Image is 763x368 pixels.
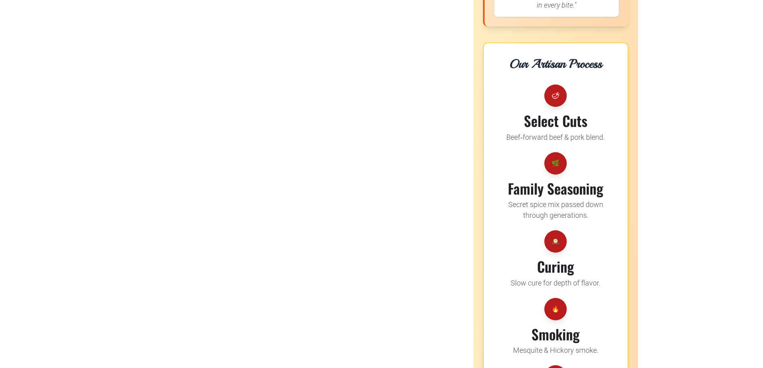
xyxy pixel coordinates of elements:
span: 🔥 [552,305,560,314]
p: Beef‑forward beef & pork blend. [506,132,605,143]
p: Mesquite & Hickory smoke. [513,345,598,356]
div: 🥩 [544,84,567,107]
h3: Curing [537,257,574,276]
h3: Select Cuts [524,112,587,130]
p: Slow cure for depth of flavor. [511,278,600,288]
div: 🌿 [544,152,567,175]
p: Secret spice mix passed down through generations. [497,199,615,221]
h2: Our Artisan Process [497,56,615,72]
h3: Family Seasoning [508,179,603,198]
div: 🕰️ [544,230,567,253]
h3: Smoking [531,325,580,344]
